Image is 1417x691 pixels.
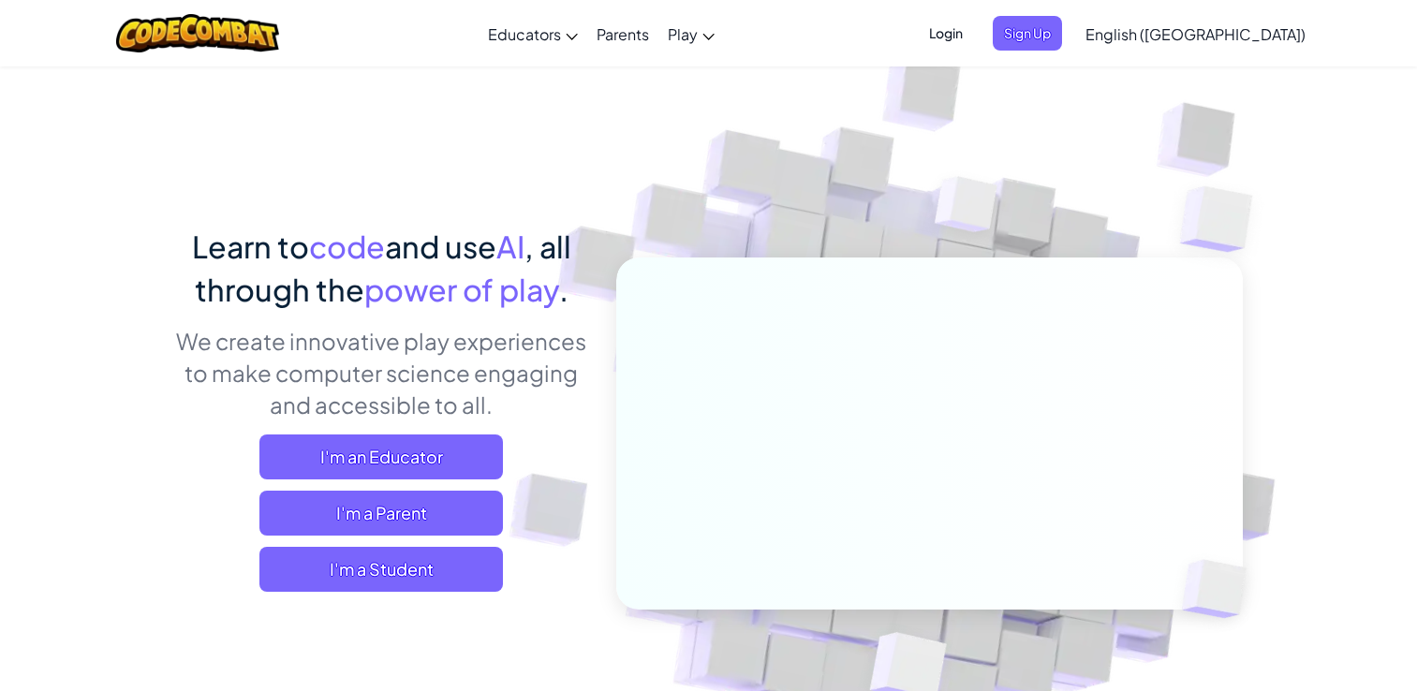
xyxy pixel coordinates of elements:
[1143,140,1305,299] img: Overlap cubes
[1085,24,1306,44] span: English ([GEOGRAPHIC_DATA])
[259,547,503,592] button: I'm a Student
[1150,521,1291,657] img: Overlap cubes
[192,228,309,265] span: Learn to
[309,228,385,265] span: code
[587,8,658,59] a: Parents
[259,491,503,536] a: I'm a Parent
[918,16,974,51] button: Login
[479,8,587,59] a: Educators
[1076,8,1315,59] a: English ([GEOGRAPHIC_DATA])
[488,24,561,44] span: Educators
[993,16,1062,51] button: Sign Up
[116,14,280,52] img: CodeCombat logo
[559,271,568,308] span: .
[899,140,1034,279] img: Overlap cubes
[175,325,588,420] p: We create innovative play experiences to make computer science engaging and accessible to all.
[364,271,559,308] span: power of play
[259,434,503,479] a: I'm an Educator
[658,8,724,59] a: Play
[668,24,698,44] span: Play
[385,228,496,265] span: and use
[496,228,524,265] span: AI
